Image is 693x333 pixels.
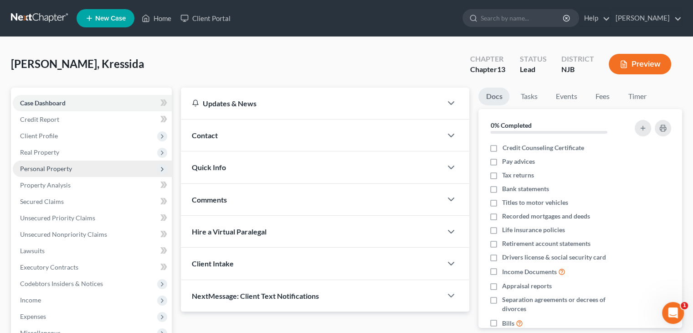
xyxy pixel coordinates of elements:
[20,280,103,287] span: Codebtors Insiders & Notices
[192,163,226,172] span: Quick Info
[561,54,594,64] div: District
[548,88,584,105] a: Events
[611,10,682,26] a: [PERSON_NAME]
[20,214,95,222] span: Unsecured Priority Claims
[502,225,565,234] span: Life insurance policies
[502,157,535,166] span: Pay advices
[137,10,176,26] a: Home
[13,226,172,243] a: Unsecured Nonpriority Claims
[20,115,59,123] span: Credit Report
[502,212,590,221] span: Recorded mortgages and deeds
[20,230,107,238] span: Unsecured Nonpriority Claims
[192,99,431,108] div: Updates & News
[470,64,505,75] div: Chapter
[20,198,64,205] span: Secured Claims
[490,121,531,129] strong: 0% Completed
[502,198,568,207] span: Titles to motor vehicles
[502,171,534,180] span: Tax returns
[192,227,267,236] span: Hire a Virtual Paralegal
[13,193,172,210] a: Secured Claims
[478,88,509,105] a: Docs
[11,57,144,70] span: [PERSON_NAME], Kressida
[20,132,58,140] span: Client Profile
[20,165,72,172] span: Personal Property
[502,184,549,193] span: Bank statements
[13,177,172,193] a: Property Analysis
[20,296,41,304] span: Income
[621,88,653,105] a: Timer
[580,10,610,26] a: Help
[13,210,172,226] a: Unsecured Priority Claims
[13,243,172,259] a: Lawsuits
[192,291,319,300] span: NextMessage: Client Text Notifications
[20,181,71,189] span: Property Analysis
[513,88,544,105] a: Tasks
[192,131,218,140] span: Contact
[681,302,688,309] span: 1
[20,99,66,107] span: Case Dashboard
[20,263,78,271] span: Executory Contracts
[502,281,552,291] span: Appraisal reports
[470,54,505,64] div: Chapter
[20,247,45,255] span: Lawsuits
[176,10,235,26] a: Client Portal
[520,54,547,64] div: Status
[192,259,234,268] span: Client Intake
[502,143,584,152] span: Credit Counseling Certificate
[20,312,46,320] span: Expenses
[13,259,172,276] a: Executory Contracts
[192,195,227,204] span: Comments
[13,111,172,128] a: Credit Report
[481,10,564,26] input: Search by name...
[502,319,514,328] span: Bills
[520,64,547,75] div: Lead
[502,295,623,313] span: Separation agreements or decrees of divorces
[502,253,606,262] span: Drivers license & social security card
[13,95,172,111] a: Case Dashboard
[588,88,617,105] a: Fees
[497,65,505,73] span: 13
[502,239,590,248] span: Retirement account statements
[561,64,594,75] div: NJB
[609,54,671,74] button: Preview
[502,267,557,276] span: Income Documents
[20,148,59,156] span: Real Property
[95,15,126,22] span: New Case
[662,302,684,324] iframe: Intercom live chat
